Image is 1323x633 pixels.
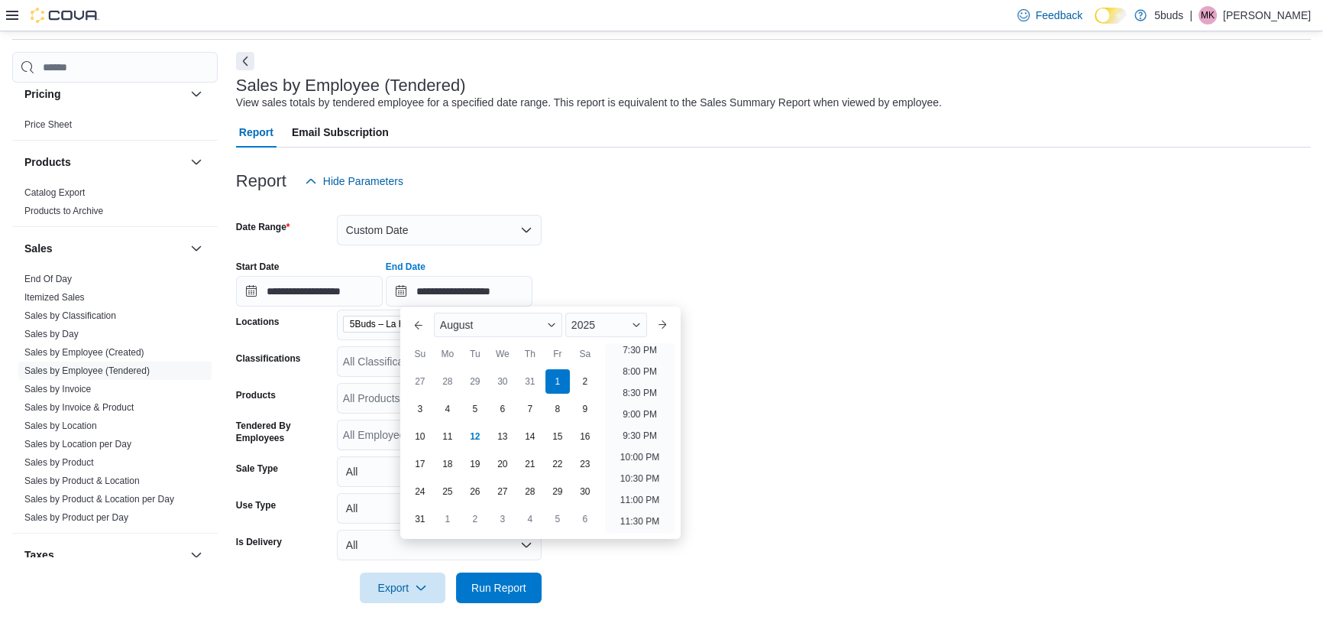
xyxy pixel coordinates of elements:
label: Tendered By Employees [236,420,331,444]
ul: Time [605,343,674,533]
div: day-29 [545,479,570,504]
button: Export [360,573,445,603]
button: Pricing [24,86,184,102]
a: Sales by Invoice [24,384,91,394]
div: day-4 [518,507,542,531]
p: | [1189,6,1192,24]
button: Taxes [187,546,205,564]
div: Tu [463,342,487,366]
div: Mo [435,342,460,366]
li: 11:30 PM [614,512,665,531]
a: Sales by Day [24,329,79,339]
span: Run Report [471,580,526,596]
li: 8:30 PM [616,384,663,402]
div: day-3 [490,507,515,531]
span: Sales by Invoice & Product [24,401,134,414]
a: Catalog Export [24,187,85,198]
div: Th [518,342,542,366]
div: day-31 [518,369,542,394]
button: Sales [24,241,184,256]
label: Start Date [236,261,280,273]
li: 9:00 PM [616,405,663,424]
button: Pricing [187,85,205,103]
div: day-30 [490,369,515,394]
span: Export [369,573,436,603]
div: day-11 [435,424,460,449]
span: End Of Day [24,273,72,285]
div: day-27 [490,479,515,504]
div: day-7 [518,397,542,421]
span: 5Buds – La Ronge [350,316,425,332]
div: day-15 [545,424,570,449]
button: Next [236,52,254,70]
label: Locations [236,316,280,328]
div: Fr [545,342,570,366]
div: day-19 [463,452,487,476]
a: Sales by Product & Location [24,476,140,486]
h3: Report [236,172,286,190]
div: day-10 [408,424,432,449]
li: 9:30 PM [616,427,663,445]
a: Sales by Invoice & Product [24,402,134,413]
button: Run Report [456,573,542,603]
p: [PERSON_NAME] [1223,6,1311,24]
a: Itemized Sales [24,292,85,303]
span: Sales by Product per Day [24,511,128,524]
span: Hide Parameters [323,174,403,189]
h3: Sales [24,241,53,256]
div: day-28 [435,369,460,394]
div: day-2 [463,507,487,531]
span: Sales by Invoice [24,383,91,395]
label: Date Range [236,221,290,233]
div: Morgan Kinahan [1198,6,1217,24]
label: Sale Type [236,463,278,475]
button: Sales [187,239,205,258]
div: day-5 [463,397,487,421]
div: day-24 [408,479,432,504]
button: Custom Date [337,215,542,245]
div: Button. Open the month selector. August is currently selected. [434,313,562,337]
button: Products [24,154,184,170]
div: day-12 [463,424,487,449]
span: Sales by Employee (Tendered) [24,365,150,377]
h3: Taxes [24,547,54,563]
div: day-17 [408,452,432,476]
span: Sales by Location per Day [24,438,131,450]
a: Products to Archive [24,206,103,216]
button: All [337,456,542,487]
button: Previous Month [406,313,431,337]
button: Next month [650,313,674,337]
h3: Products [24,154,71,170]
div: View sales totals by tendered employee for a specified date range. This report is equivalent to t... [236,95,942,111]
a: Price Sheet [24,119,72,130]
span: MK [1201,6,1215,24]
div: day-27 [408,369,432,394]
a: Sales by Employee (Created) [24,347,144,358]
div: day-31 [408,507,432,531]
h3: Pricing [24,86,60,102]
div: day-26 [463,479,487,504]
button: All [337,493,542,524]
div: Pricing [12,115,218,140]
span: Price Sheet [24,118,72,131]
input: Press the down key to enter a popover containing a calendar. Press the escape key to close the po... [386,276,532,307]
li: 7:30 PM [616,341,663,359]
div: August, 2025 [406,368,599,533]
div: day-21 [518,452,542,476]
div: day-14 [518,424,542,449]
span: Sales by Classification [24,310,116,322]
input: Press the down key to open a popover containing a calendar. [236,276,383,307]
span: Sales by Employee (Created) [24,346,144,359]
div: day-1 [545,369,570,394]
div: day-4 [435,397,460,421]
div: day-16 [573,424,597,449]
div: day-3 [408,397,432,421]
a: Sales by Location [24,420,97,431]
span: Catalog Export [24,187,85,199]
div: day-1 [435,507,460,531]
span: Sales by Product & Location [24,475,140,487]
span: Email Subscription [292,117,389,148]
button: Products [187,153,205,171]
div: day-8 [545,397,570,421]
div: Products [12,183,218,226]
